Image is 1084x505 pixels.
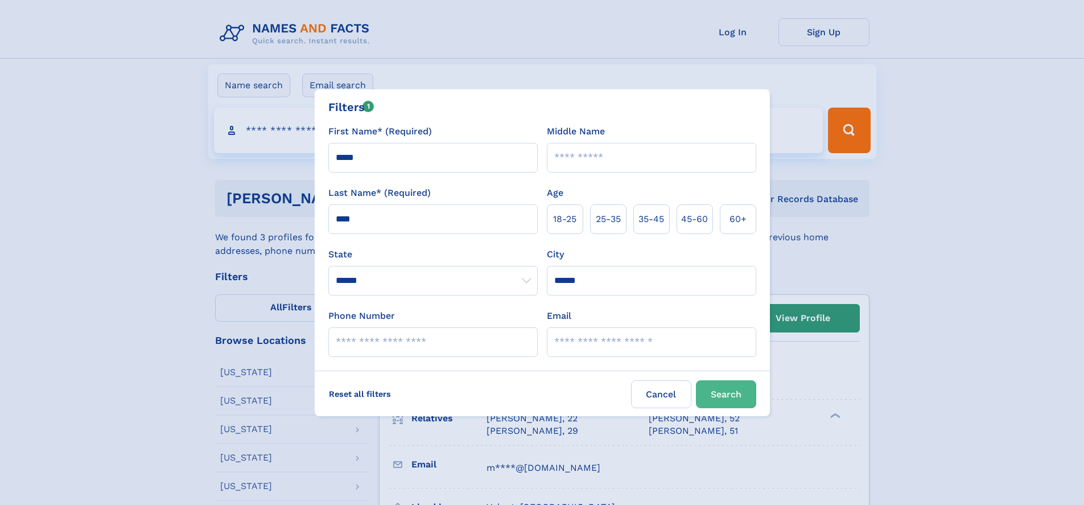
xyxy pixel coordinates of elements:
span: 60+ [729,212,747,226]
label: Phone Number [328,309,395,323]
label: Middle Name [547,125,605,138]
label: Reset all filters [322,380,398,408]
span: 45‑60 [681,212,708,226]
span: 18‑25 [553,212,576,226]
div: Filters [328,98,374,116]
span: 35‑45 [638,212,664,226]
label: City [547,248,564,261]
label: Age [547,186,563,200]
button: Search [696,380,756,408]
label: Last Name* (Required) [328,186,431,200]
span: 25‑35 [596,212,621,226]
label: Email [547,309,571,323]
label: First Name* (Required) [328,125,432,138]
label: State [328,248,538,261]
label: Cancel [631,380,691,408]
